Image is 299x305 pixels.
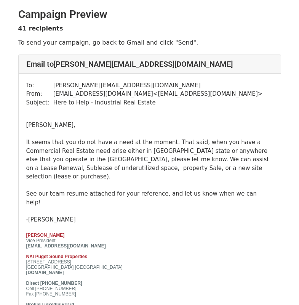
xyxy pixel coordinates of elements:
[26,270,64,275] a: [DOMAIN_NAME]
[26,215,273,224] div: -[PERSON_NAME]
[26,138,273,181] div: It seems that you do not have a need at the moment. That said, when you have a Commercial Real Es...
[26,81,53,90] td: To:
[26,238,160,249] td: Vice President
[26,259,160,270] td: [STREET_ADDRESS] [GEOGRAPHIC_DATA] [GEOGRAPHIC_DATA]
[53,98,263,107] td: Here to Help - Industrial Real Estate
[18,25,63,32] strong: 41 recipients
[26,233,65,238] strong: [PERSON_NAME]
[26,59,273,69] h4: Email to [PERSON_NAME][EMAIL_ADDRESS][DOMAIN_NAME]
[26,243,106,249] strong: [EMAIL_ADDRESS][DOMAIN_NAME]
[18,39,281,47] p: To send your campaign, go back to Gmail and click "Send".
[26,281,82,286] strong: Direct [PHONE_NUMBER]
[18,8,281,21] h2: Campaign Preview
[26,254,88,259] strong: NAI Puget Sound Properties
[26,90,53,98] td: From:
[26,98,53,107] td: Subject:
[53,81,263,90] td: [PERSON_NAME][EMAIL_ADDRESS][DOMAIN_NAME]
[26,121,273,130] div: [PERSON_NAME],
[26,281,160,297] td: Cell [PHONE_NUMBER] Fax [PHONE_NUMBER]
[26,189,273,207] div: See our team resume attached for your reference, and let us know when we can help!
[53,90,263,98] td: [EMAIL_ADDRESS][DOMAIN_NAME] < [EMAIL_ADDRESS][DOMAIN_NAME] >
